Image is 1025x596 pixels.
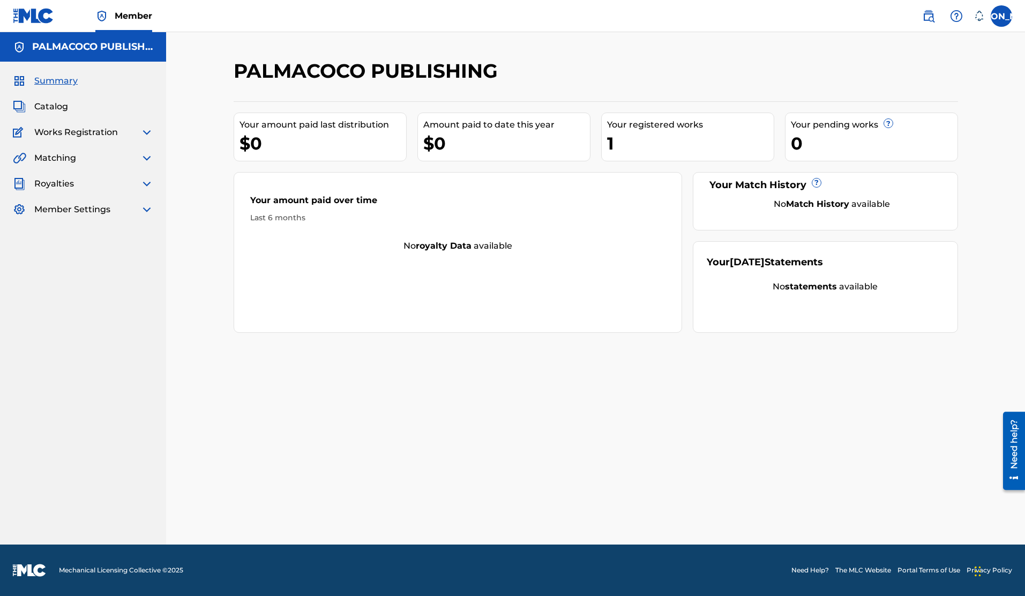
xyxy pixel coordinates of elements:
[140,177,153,190] img: expand
[423,118,590,131] div: Amount paid to date this year
[991,5,1012,27] div: User Menu
[13,100,26,113] img: Catalog
[607,131,774,155] div: 1
[234,59,503,83] h2: PALMACOCO PUBLISHING
[140,203,153,216] img: expand
[13,100,68,113] a: CatalogCatalog
[897,565,960,575] a: Portal Terms of Use
[34,152,76,165] span: Matching
[707,255,823,270] div: Your Statements
[34,126,118,139] span: Works Registration
[785,281,837,292] strong: statements
[975,555,981,587] div: Drag
[95,10,108,23] img: Top Rightsholder
[34,203,110,216] span: Member Settings
[946,5,967,27] div: Help
[791,118,957,131] div: Your pending works
[971,545,1025,596] iframe: Chat Widget
[918,5,939,27] a: Public Search
[13,74,78,87] a: SummarySummary
[967,565,1012,575] a: Privacy Policy
[234,240,682,252] div: No available
[13,564,46,577] img: logo
[922,10,935,23] img: search
[835,565,891,575] a: The MLC Website
[707,280,944,293] div: No available
[34,177,74,190] span: Royalties
[140,126,153,139] img: expand
[13,126,27,139] img: Works Registration
[115,10,152,22] span: Member
[707,178,944,192] div: Your Match History
[791,565,829,575] a: Need Help?
[13,203,26,216] img: Member Settings
[250,212,666,223] div: Last 6 months
[995,407,1025,494] iframe: Resource Center
[416,241,472,251] strong: royalty data
[423,131,590,155] div: $0
[240,131,406,155] div: $0
[34,100,68,113] span: Catalog
[730,256,765,268] span: [DATE]
[13,41,26,54] img: Accounts
[13,74,26,87] img: Summary
[250,194,666,212] div: Your amount paid over time
[140,152,153,165] img: expand
[13,152,26,165] img: Matching
[950,10,963,23] img: help
[720,198,944,211] div: No available
[812,178,821,187] span: ?
[791,131,957,155] div: 0
[607,118,774,131] div: Your registered works
[786,199,849,209] strong: Match History
[59,565,183,575] span: Mechanical Licensing Collective © 2025
[32,41,153,53] h5: PALMACOCO PUBLISHING
[884,119,893,128] span: ?
[13,8,54,24] img: MLC Logo
[240,118,406,131] div: Your amount paid last distribution
[34,74,78,87] span: Summary
[13,177,26,190] img: Royalties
